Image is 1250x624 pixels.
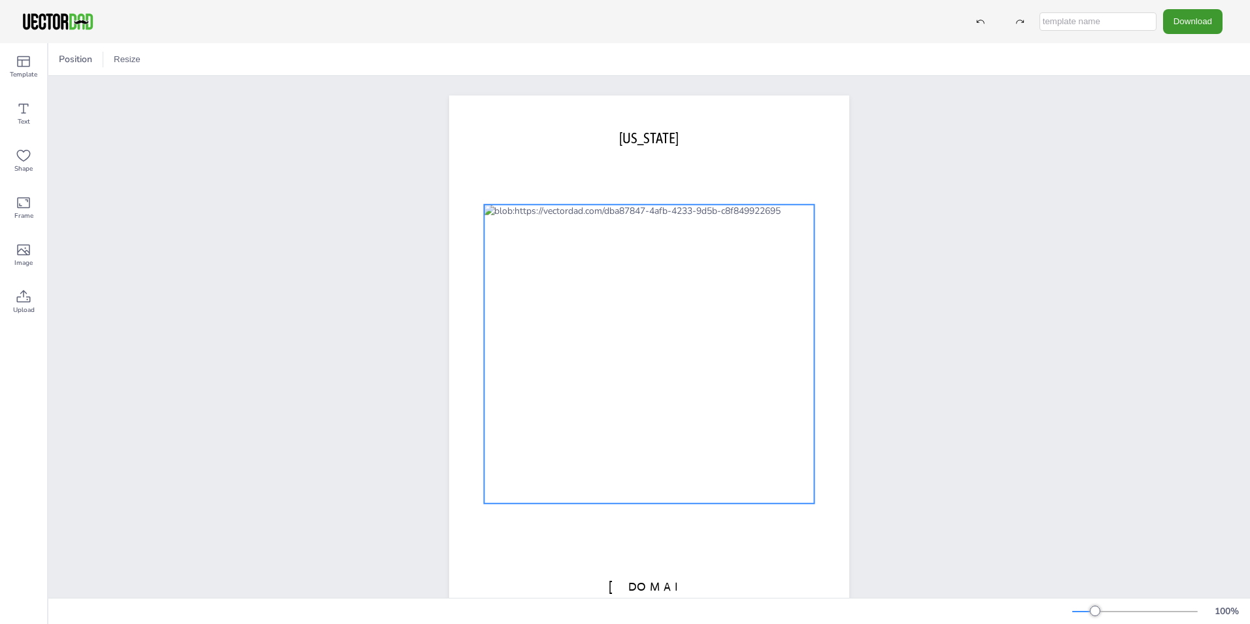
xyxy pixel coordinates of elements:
[14,164,33,174] span: Shape
[56,53,95,65] span: Position
[21,12,95,31] img: VectorDad-1.png
[619,130,679,147] span: [US_STATE]
[18,116,30,127] span: Text
[1039,12,1157,31] input: template name
[13,305,35,315] span: Upload
[14,211,33,221] span: Frame
[10,69,37,80] span: Template
[109,49,146,70] button: Resize
[14,258,33,268] span: Image
[1211,605,1242,617] div: 100 %
[1163,9,1223,33] button: Download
